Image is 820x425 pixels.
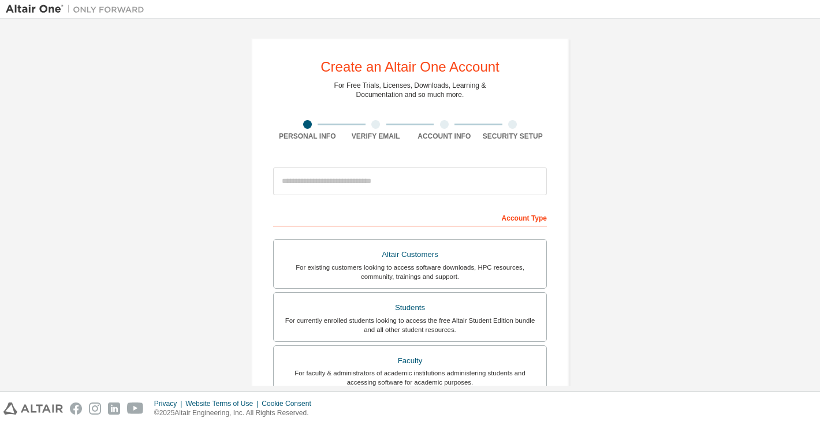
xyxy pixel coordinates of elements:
[281,353,539,369] div: Faculty
[281,300,539,316] div: Students
[154,399,185,408] div: Privacy
[262,399,318,408] div: Cookie Consent
[273,208,547,226] div: Account Type
[273,132,342,141] div: Personal Info
[320,60,500,74] div: Create an Altair One Account
[127,402,144,415] img: youtube.svg
[281,247,539,263] div: Altair Customers
[154,408,318,418] p: © 2025 Altair Engineering, Inc. All Rights Reserved.
[281,368,539,387] div: For faculty & administrators of academic institutions administering students and accessing softwa...
[281,263,539,281] div: For existing customers looking to access software downloads, HPC resources, community, trainings ...
[281,316,539,334] div: For currently enrolled students looking to access the free Altair Student Edition bundle and all ...
[3,402,63,415] img: altair_logo.svg
[410,132,479,141] div: Account Info
[70,402,82,415] img: facebook.svg
[89,402,101,415] img: instagram.svg
[479,132,547,141] div: Security Setup
[6,3,150,15] img: Altair One
[334,81,486,99] div: For Free Trials, Licenses, Downloads, Learning & Documentation and so much more.
[342,132,411,141] div: Verify Email
[185,399,262,408] div: Website Terms of Use
[108,402,120,415] img: linkedin.svg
